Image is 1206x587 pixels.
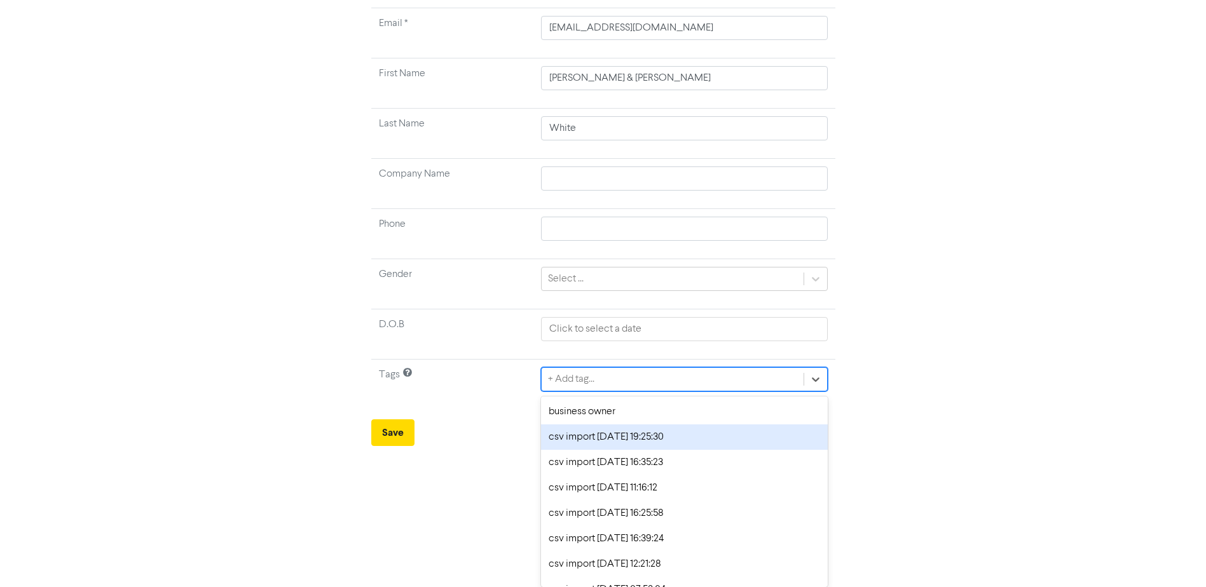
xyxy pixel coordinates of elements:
div: business owner [541,399,827,424]
td: Phone [371,209,534,259]
td: First Name [371,58,534,109]
div: + Add tag... [548,372,594,387]
td: D.O.B [371,309,534,360]
div: csv import [DATE] 11:16:12 [541,475,827,501]
button: Save [371,419,415,446]
div: csv import [DATE] 12:21:28 [541,551,827,577]
input: Click to select a date [541,317,827,341]
div: csv import [DATE] 16:39:24 [541,526,827,551]
div: csv import [DATE] 16:25:58 [541,501,827,526]
td: Last Name [371,109,534,159]
td: Company Name [371,159,534,209]
div: Select ... [548,271,584,287]
td: Tags [371,360,534,410]
div: csv import [DATE] 19:25:30 [541,424,827,450]
td: Gender [371,259,534,309]
iframe: Chat Widget [1142,526,1206,587]
td: Required [371,8,534,58]
div: csv import [DATE] 16:35:23 [541,450,827,475]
